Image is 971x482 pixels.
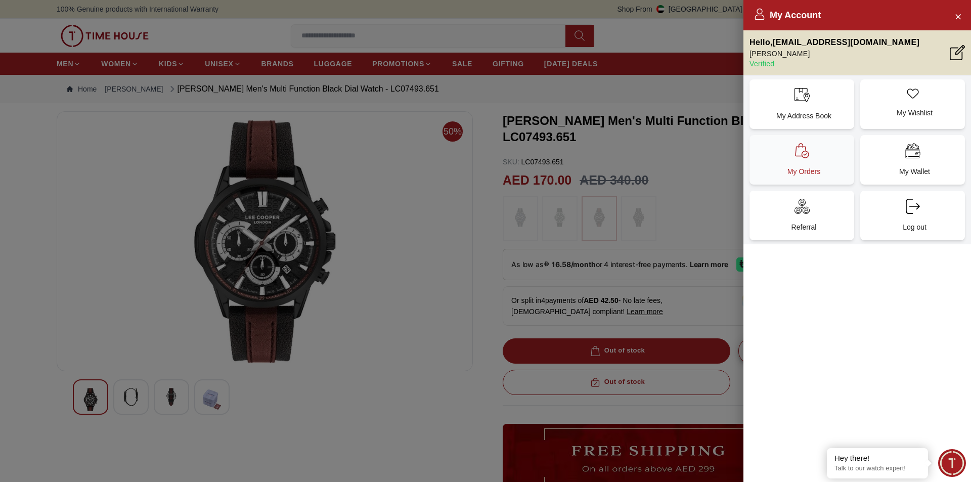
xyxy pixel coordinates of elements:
p: Talk to our watch expert! [834,464,920,473]
p: [PERSON_NAME] [749,49,919,59]
p: Hello , [EMAIL_ADDRESS][DOMAIN_NAME] [749,36,919,49]
p: Referral [758,222,850,232]
p: Verified [749,59,919,69]
p: Log out [868,222,961,232]
button: Close Account [950,8,966,24]
p: My Address Book [758,111,850,121]
div: Chat Widget [938,449,966,477]
div: Hey there! [834,453,920,463]
p: My Wishlist [868,108,961,118]
h2: My Account [754,8,821,22]
p: My Wallet [868,166,961,177]
p: My Orders [758,166,850,177]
